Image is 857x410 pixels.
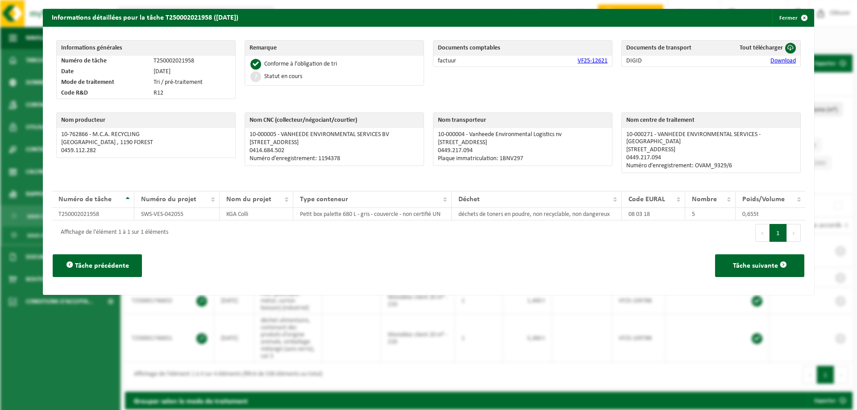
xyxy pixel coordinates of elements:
td: 0,655t [736,208,805,220]
span: Nom du projet [226,196,271,203]
p: Numéro d’enregistrement: 1194378 [250,155,419,162]
td: Petit box palette 680 L - gris - couvercle - non certifié UN [293,208,452,220]
th: Remarque [245,41,424,56]
td: Numéro de tâche [57,56,149,66]
button: Fermer [772,9,813,27]
th: Nom CNC (collecteur/négociant/courtier) [245,113,424,128]
th: Documents comptables [433,41,612,56]
td: KGA Colli [220,208,293,220]
button: Tâche précédente [53,254,142,277]
span: Numéro du projet [141,196,196,203]
span: Nombre [692,196,717,203]
button: Tâche suivante [715,254,804,277]
td: [DATE] [149,66,235,77]
td: DIGID [622,56,717,66]
span: Type conteneur [300,196,348,203]
p: [STREET_ADDRESS] [250,139,419,146]
div: Affichage de l'élément 1 à 1 sur 1 éléments [56,225,168,241]
td: 08 03 18 [622,208,685,220]
td: T250002021958 [149,56,235,66]
span: Tâche précédente [75,262,129,269]
th: Nom centre de traitement [622,113,800,128]
a: VF25-12621 [578,58,607,64]
th: Documents de transport [622,41,717,56]
td: factuur [433,56,507,66]
td: T250002021958 [52,208,134,220]
th: Nom transporteur [433,113,612,128]
p: [STREET_ADDRESS] [438,139,607,146]
button: 1 [770,224,787,242]
p: 0449.217.094 [626,154,796,162]
span: Tâche suivante [733,262,778,269]
button: Previous [755,224,770,242]
p: 0459.112.282 [61,147,231,154]
td: Code R&D [57,88,149,99]
div: Conforme à l’obligation de tri [264,61,337,67]
td: SWS-VES-042055 [134,208,220,220]
th: Nom producteur [57,113,235,128]
td: déchets de toners en poudre, non recyclable, non dangereux [452,208,622,220]
td: Tri / pré-traitement [149,77,235,88]
h2: Informations détaillées pour la tâche T250002021958 ([DATE]) [43,9,247,26]
p: Numéro d’enregistrement: OVAM_9329/6 [626,162,796,170]
div: Statut en cours [264,74,302,80]
p: 10-000004 - Vanheede Environmental Logistics nv [438,131,607,138]
td: Mode de traitement [57,77,149,88]
button: Next [787,224,801,242]
a: Download [770,58,796,64]
span: Numéro de tâche [58,196,112,203]
p: 0414.684.502 [250,147,419,154]
p: [STREET_ADDRESS] [626,146,796,153]
p: 10-000271 - VANHEEDE ENVIRONMENTAL SERVICES - [GEOGRAPHIC_DATA] [626,131,796,145]
p: [GEOGRAPHIC_DATA] , 1190 FOREST [61,139,231,146]
span: Code EURAL [628,196,665,203]
p: 10-000005 - VANHEEDE ENVIRONMENTAL SERVICES BV [250,131,419,138]
td: 5 [685,208,735,220]
span: Tout télécharger [740,45,783,51]
p: 10-762866 - M.C.A. RECYCLING [61,131,231,138]
td: R12 [149,88,235,99]
p: 0449.217.094 [438,147,607,154]
span: Poids/Volume [742,196,785,203]
th: Informations générales [57,41,235,56]
td: Date [57,66,149,77]
span: Déchet [458,196,480,203]
p: Plaque immatriculation: 1BNV297 [438,155,607,162]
